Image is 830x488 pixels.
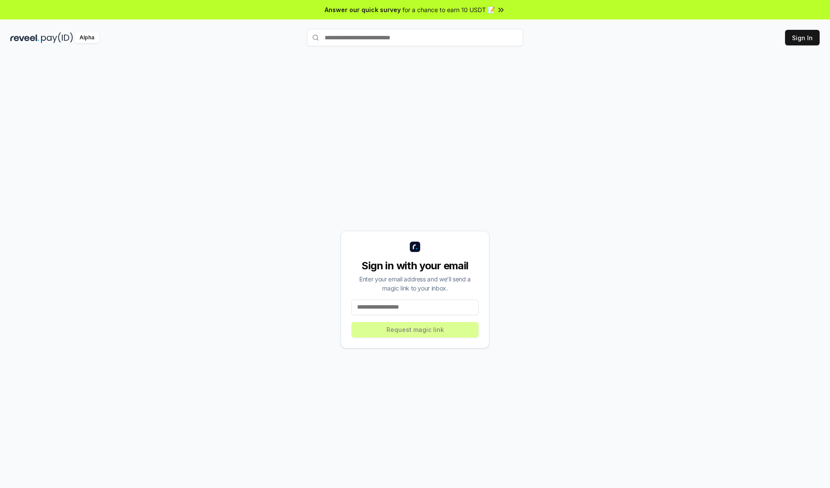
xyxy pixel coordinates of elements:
span: Answer our quick survey [325,5,401,14]
button: Sign In [785,30,820,45]
div: Alpha [75,32,99,43]
img: logo_small [410,242,420,252]
img: pay_id [41,32,73,43]
span: for a chance to earn 10 USDT 📝 [402,5,495,14]
img: reveel_dark [10,32,39,43]
div: Sign in with your email [351,259,479,273]
div: Enter your email address and we’ll send a magic link to your inbox. [351,274,479,293]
